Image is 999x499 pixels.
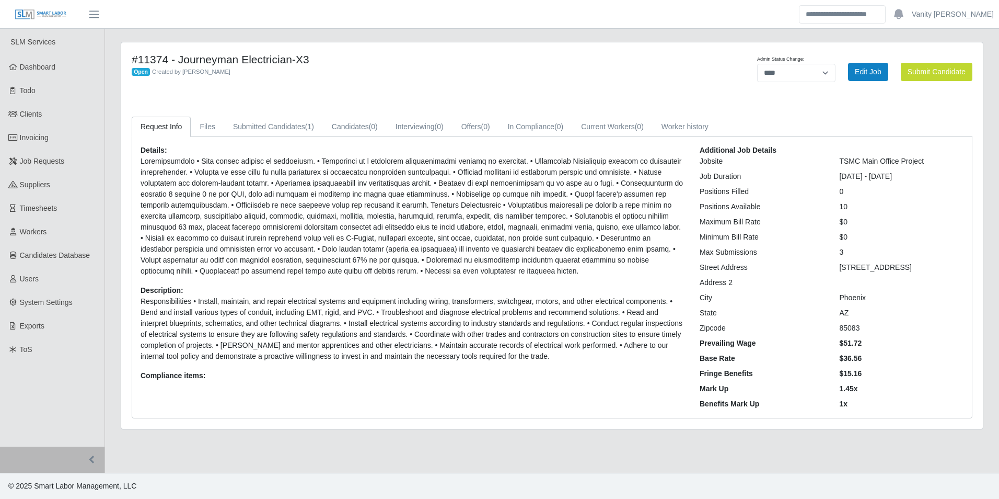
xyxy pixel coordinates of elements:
a: Interviewing [387,117,452,137]
a: Submitted Candidates [224,117,323,137]
div: State [692,308,832,319]
span: Invoicing [20,133,49,142]
div: Mark Up [692,383,832,394]
span: (0) [635,122,644,131]
span: Dashboard [20,63,56,71]
div: 85083 [831,323,971,334]
a: Request Info [132,117,191,137]
a: In Compliance [499,117,573,137]
div: Prevailing Wage [692,338,832,349]
div: Max Submissions [692,247,832,258]
div: $51.72 [831,338,971,349]
div: 0 [831,186,971,197]
a: Candidates [323,117,387,137]
div: Minimum Bill Rate [692,232,832,243]
div: 1.45x [831,383,971,394]
span: Workers [20,228,47,236]
span: (1) [305,122,314,131]
div: TSMC Main Office Project [831,156,971,167]
div: 10 [831,201,971,212]
span: Created by [PERSON_NAME] [152,69,230,75]
p: Responsibilities • Install, maintain, and repair electrical systems and equipment including wirin... [141,296,684,362]
span: (0) [481,122,490,131]
b: Details: [141,146,167,154]
div: Jobsite [692,156,832,167]
div: Phoenix [831,292,971,303]
span: System Settings [20,298,73,307]
span: Todo [20,86,36,95]
b: Compliance items: [141,371,205,380]
span: Candidates Database [20,251,90,259]
span: (0) [554,122,563,131]
div: Zipcode [692,323,832,334]
span: Open [132,68,150,76]
div: [STREET_ADDRESS] [831,262,971,273]
div: $0 [831,232,971,243]
div: Positions Available [692,201,832,212]
span: Job Requests [20,157,65,165]
label: Admin Status Change: [757,56,804,63]
div: Maximum Bill Rate [692,217,832,228]
input: Search [799,5,886,24]
a: Files [191,117,224,137]
div: 1x [831,399,971,410]
div: Address 2 [692,277,832,288]
span: Users [20,275,39,283]
div: $0 [831,217,971,228]
b: Additional Job Details [700,146,776,154]
div: [DATE] - [DATE] [831,171,971,182]
a: Vanity [PERSON_NAME] [912,9,994,20]
a: Offers [452,117,499,137]
div: City [692,292,832,303]
div: Job Duration [692,171,832,182]
span: (0) [435,122,444,131]
span: Suppliers [20,180,50,189]
span: Clients [20,110,42,118]
div: AZ [831,308,971,319]
h4: #11374 - Journeyman Electrician-X3 [132,53,615,66]
b: Description: [141,286,183,294]
div: 3 [831,247,971,258]
span: ToS [20,345,32,354]
img: SLM Logo [15,9,67,20]
a: Edit Job [848,63,888,81]
div: Positions Filled [692,186,832,197]
div: Base Rate [692,353,832,364]
span: Exports [20,322,44,330]
div: $36.56 [831,353,971,364]
div: $15.16 [831,368,971,379]
span: © 2025 Smart Labor Management, LLC [8,482,136,490]
span: (0) [369,122,378,131]
div: Benefits Mark Up [692,399,832,410]
div: Street Address [692,262,832,273]
p: Loremipsumdolo • Sita consec adipisc el seddoeiusm. • Temporinci ut l etdolorem aliquaenimadmi ve... [141,156,684,277]
span: Timesheets [20,204,57,212]
a: Current Workers [572,117,653,137]
div: Fringe Benefits [692,368,832,379]
span: SLM Services [10,38,55,46]
button: Submit Candidate [901,63,972,81]
a: Worker history [653,117,717,137]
